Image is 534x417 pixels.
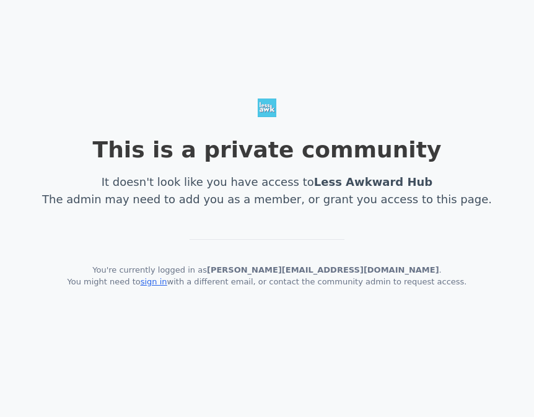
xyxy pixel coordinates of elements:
[42,136,492,164] h1: This is a private community
[141,277,167,286] a: sign in
[67,277,466,286] span: You might need to with a different email, or contact the community admin to request access.
[258,99,276,117] img: Less Awkward Hub logo
[42,173,492,208] p: It doesn't look like you have access to The admin may need to add you as a member, or grant you a...
[207,265,439,274] strong: [PERSON_NAME][EMAIL_ADDRESS][DOMAIN_NAME]
[92,265,441,274] span: You're currently logged in as .
[314,175,432,188] strong: Less Awkward Hub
